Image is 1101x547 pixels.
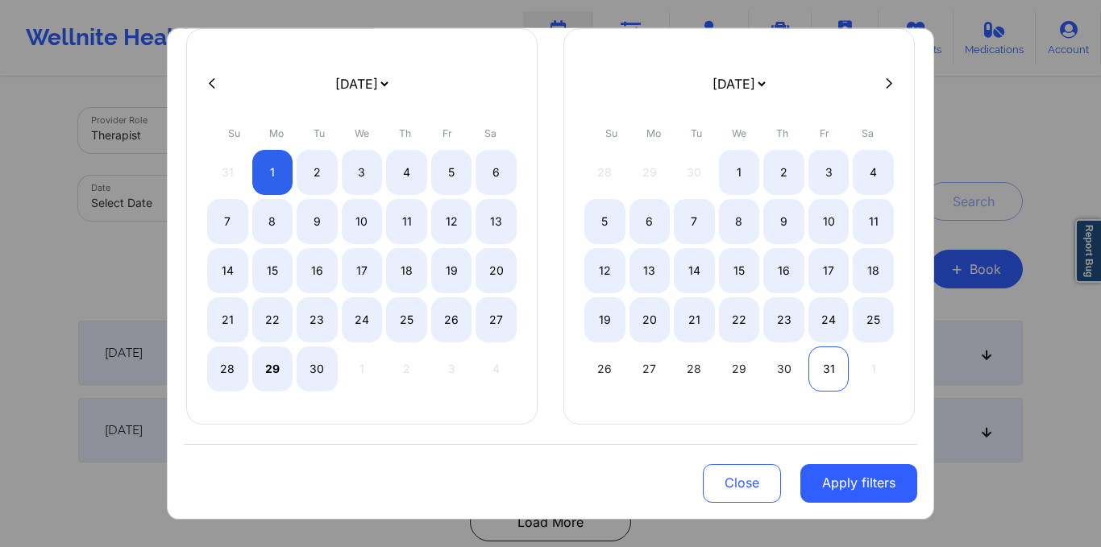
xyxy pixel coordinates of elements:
div: Tue Sep 23 2025 [297,297,338,342]
div: Sun Sep 21 2025 [207,297,248,342]
div: Fri Oct 31 2025 [808,346,850,392]
div: Fri Sep 12 2025 [431,199,472,244]
div: Tue Oct 21 2025 [674,297,715,342]
abbr: Monday [269,127,284,139]
div: Sat Oct 18 2025 [853,248,894,293]
div: Mon Oct 27 2025 [629,346,671,392]
div: Wed Oct 01 2025 [719,150,760,195]
div: Thu Sep 25 2025 [386,297,427,342]
div: Fri Oct 03 2025 [808,150,850,195]
div: Thu Oct 09 2025 [763,199,804,244]
div: Thu Sep 11 2025 [386,199,427,244]
div: Mon Sep 01 2025 [252,150,293,195]
abbr: Saturday [484,127,496,139]
div: Tue Oct 14 2025 [674,248,715,293]
div: Thu Sep 04 2025 [386,150,427,195]
div: Tue Sep 02 2025 [297,150,338,195]
div: Sun Oct 19 2025 [584,297,625,342]
abbr: Sunday [605,127,617,139]
div: Mon Sep 15 2025 [252,248,293,293]
abbr: Thursday [776,127,788,139]
div: Mon Sep 22 2025 [252,297,293,342]
div: Mon Oct 06 2025 [629,199,671,244]
abbr: Sunday [228,127,240,139]
abbr: Friday [442,127,452,139]
div: Thu Oct 16 2025 [763,248,804,293]
div: Sun Sep 07 2025 [207,199,248,244]
div: Fri Oct 17 2025 [808,248,850,293]
div: Wed Oct 22 2025 [719,297,760,342]
abbr: Friday [820,127,829,139]
div: Sun Oct 26 2025 [584,346,625,392]
div: Wed Oct 29 2025 [719,346,760,392]
div: Sun Sep 14 2025 [207,248,248,293]
div: Sat Oct 04 2025 [853,150,894,195]
div: Tue Oct 28 2025 [674,346,715,392]
div: Fri Oct 24 2025 [808,297,850,342]
div: Mon Oct 13 2025 [629,248,671,293]
div: Tue Sep 30 2025 [297,346,338,392]
div: Sat Oct 11 2025 [853,199,894,244]
div: Fri Sep 19 2025 [431,248,472,293]
div: Mon Oct 20 2025 [629,297,671,342]
div: Thu Oct 02 2025 [763,150,804,195]
div: Wed Oct 08 2025 [719,199,760,244]
div: Wed Sep 03 2025 [342,150,383,195]
div: Sun Sep 28 2025 [207,346,248,392]
div: Mon Sep 29 2025 [252,346,293,392]
abbr: Wednesday [732,127,746,139]
div: Tue Oct 07 2025 [674,199,715,244]
abbr: Thursday [399,127,411,139]
div: Sat Sep 20 2025 [476,248,517,293]
div: Sun Oct 05 2025 [584,199,625,244]
abbr: Wednesday [355,127,369,139]
abbr: Tuesday [691,127,702,139]
div: Thu Oct 30 2025 [763,346,804,392]
div: Sun Oct 12 2025 [584,248,625,293]
div: Fri Oct 10 2025 [808,199,850,244]
abbr: Saturday [862,127,874,139]
div: Sat Oct 25 2025 [853,297,894,342]
div: Thu Oct 23 2025 [763,297,804,342]
button: Apply filters [800,464,917,503]
div: Wed Sep 24 2025 [342,297,383,342]
div: Wed Sep 10 2025 [342,199,383,244]
div: Thu Sep 18 2025 [386,248,427,293]
button: Close [703,464,781,503]
div: Wed Oct 15 2025 [719,248,760,293]
div: Sat Sep 27 2025 [476,297,517,342]
div: Sat Sep 13 2025 [476,199,517,244]
div: Fri Sep 05 2025 [431,150,472,195]
div: Sat Sep 06 2025 [476,150,517,195]
div: Wed Sep 17 2025 [342,248,383,293]
div: Tue Sep 16 2025 [297,248,338,293]
div: Mon Sep 08 2025 [252,199,293,244]
div: Fri Sep 26 2025 [431,297,472,342]
div: Tue Sep 09 2025 [297,199,338,244]
abbr: Monday [646,127,661,139]
abbr: Tuesday [314,127,325,139]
